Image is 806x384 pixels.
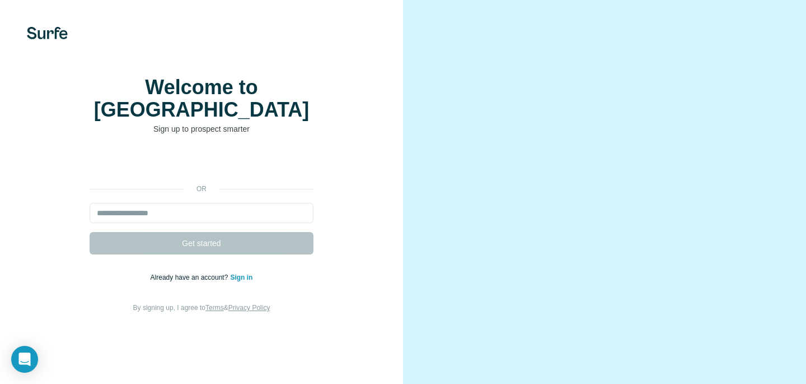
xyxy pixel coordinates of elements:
[184,184,219,194] p: or
[205,304,224,312] a: Terms
[230,274,252,281] a: Sign in
[151,274,231,281] span: Already have an account?
[133,304,270,312] span: By signing up, I agree to &
[27,27,68,39] img: Surfe's logo
[11,346,38,373] div: Open Intercom Messenger
[228,304,270,312] a: Privacy Policy
[90,123,313,135] p: Sign up to prospect smarter
[84,151,319,176] iframe: Sign in with Google Button
[90,76,313,121] h1: Welcome to [GEOGRAPHIC_DATA]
